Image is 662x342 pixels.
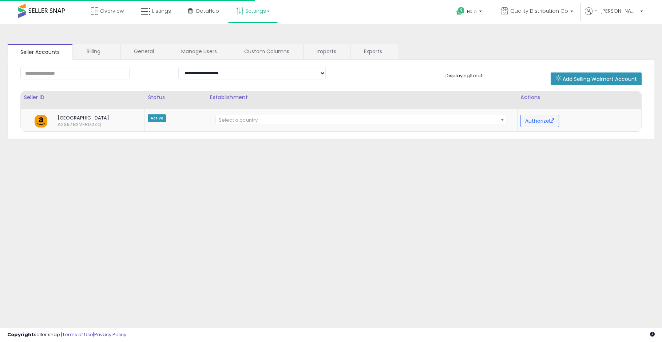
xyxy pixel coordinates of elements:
a: Hi [PERSON_NAME] [585,7,643,24]
span: Overview [100,7,124,15]
a: Billing [74,44,120,59]
button: Add Selling Walmart Account [551,72,642,85]
a: Custom Columns [231,44,302,59]
span: Quality Distribution Co [510,7,568,15]
div: Actions [520,94,638,101]
span: Active [148,114,166,122]
div: seller snap | | [7,331,126,338]
span: DataHub [196,7,219,15]
div: Status [148,94,204,101]
span: Add Selling Walmart Account [563,75,637,83]
span: Displaying 1 to 1 of 1 [445,72,484,79]
div: Establishment [210,94,514,101]
a: Manage Users [168,44,230,59]
span: Listings [152,7,171,15]
i: Get Help [456,7,465,16]
img: amazon.png [35,115,47,127]
strong: Copyright [7,331,34,338]
a: Privacy Policy [94,331,126,338]
span: A2S67BXVFR02ZQ [52,121,65,128]
button: Authorize [520,115,559,127]
a: Terms of Use [62,331,93,338]
span: [GEOGRAPHIC_DATA] [52,115,128,121]
span: Select a country [219,117,258,123]
span: Hi [PERSON_NAME] [594,7,638,15]
span: Help [467,8,477,15]
a: Seller Accounts [7,44,73,60]
a: General [121,44,167,59]
div: Seller ID [24,94,142,101]
a: Imports [304,44,350,59]
a: Help [451,1,489,24]
a: Exports [351,44,397,59]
